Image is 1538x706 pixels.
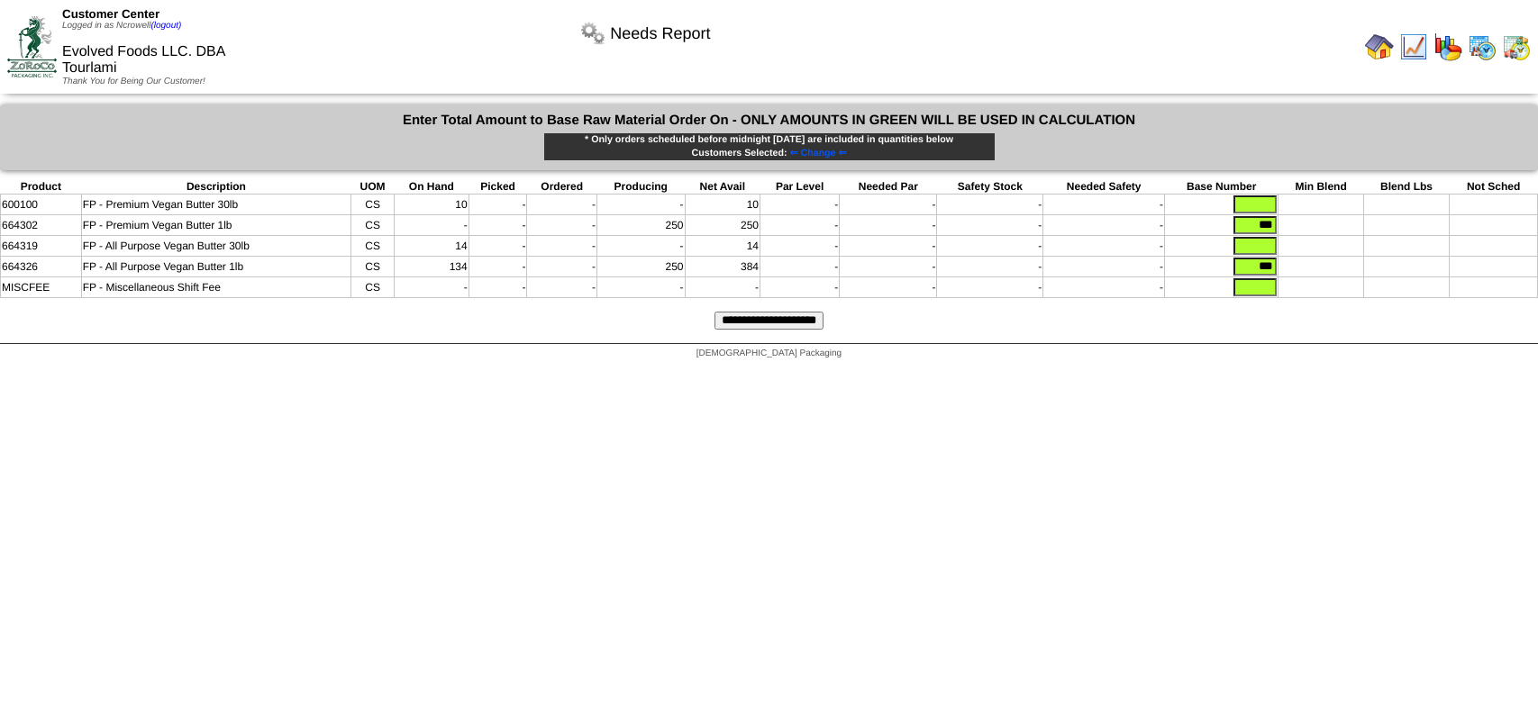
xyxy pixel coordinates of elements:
[596,236,685,257] td: -
[787,148,847,158] a: ⇐ Change ⇐
[81,277,351,298] td: FP - Miscellaneous Shift Fee
[394,179,469,195] th: On Hand
[1502,32,1531,61] img: calendarinout.gif
[685,215,760,236] td: 250
[351,215,395,236] td: CS
[1399,32,1428,61] img: line_graph.gif
[685,195,760,215] td: 10
[685,277,760,298] td: -
[596,277,685,298] td: -
[760,179,840,195] th: Par Level
[1043,257,1165,277] td: -
[596,215,685,236] td: 250
[840,236,937,257] td: -
[351,179,395,195] th: UOM
[1043,195,1165,215] td: -
[1043,277,1165,298] td: -
[62,77,205,86] span: Thank You for Being Our Customer!
[62,21,181,31] span: Logged in as Ncrowell
[81,215,351,236] td: FP - Premium Vegan Butter 1lb
[351,236,395,257] td: CS
[937,277,1043,298] td: -
[1279,179,1363,195] th: Min Blend
[1433,32,1462,61] img: graph.gif
[1,195,82,215] td: 600100
[937,236,1043,257] td: -
[610,24,710,43] span: Needs Report
[1043,236,1165,257] td: -
[840,257,937,277] td: -
[937,257,1043,277] td: -
[527,215,596,236] td: -
[394,236,469,257] td: 14
[543,132,996,161] div: * Only orders scheduled before midnight [DATE] are included in quantities below Customers Selected:
[394,195,469,215] td: 10
[62,7,159,21] span: Customer Center
[1365,32,1394,61] img: home.gif
[840,215,937,236] td: -
[1,179,82,195] th: Product
[760,236,840,257] td: -
[81,179,351,195] th: Description
[1,215,82,236] td: 664302
[1,257,82,277] td: 664326
[527,257,596,277] td: -
[578,19,607,48] img: workflow.png
[596,195,685,215] td: -
[937,179,1043,195] th: Safety Stock
[937,195,1043,215] td: -
[150,21,181,31] a: (logout)
[760,215,840,236] td: -
[1165,179,1279,195] th: Base Number
[840,195,937,215] td: -
[760,257,840,277] td: -
[394,257,469,277] td: 134
[840,277,937,298] td: -
[394,277,469,298] td: -
[685,179,760,195] th: Net Avail
[394,215,469,236] td: -
[351,195,395,215] td: CS
[760,195,840,215] td: -
[696,348,842,358] span: [DEMOGRAPHIC_DATA] Packaging
[527,236,596,257] td: -
[469,257,527,277] td: -
[62,44,225,76] span: Evolved Foods LLC. DBA Tourlami
[469,179,527,195] th: Picked
[1468,32,1497,61] img: calendarprod.gif
[760,277,840,298] td: -
[469,215,527,236] td: -
[1450,179,1538,195] th: Not Sched
[469,195,527,215] td: -
[1,236,82,257] td: 664319
[7,16,57,77] img: ZoRoCo_Logo(Green%26Foil)%20jpg.webp
[1043,215,1165,236] td: -
[469,236,527,257] td: -
[527,179,596,195] th: Ordered
[596,257,685,277] td: 250
[1363,179,1450,195] th: Blend Lbs
[81,257,351,277] td: FP - All Purpose Vegan Butter 1lb
[351,277,395,298] td: CS
[469,277,527,298] td: -
[81,236,351,257] td: FP - All Purpose Vegan Butter 30lb
[596,179,685,195] th: Producing
[937,215,1043,236] td: -
[81,195,351,215] td: FP - Premium Vegan Butter 30lb
[527,195,596,215] td: -
[527,277,596,298] td: -
[1,277,82,298] td: MISCFEE
[790,148,847,158] span: ⇐ Change ⇐
[351,257,395,277] td: CS
[685,236,760,257] td: 14
[840,179,937,195] th: Needed Par
[685,257,760,277] td: 384
[1043,179,1165,195] th: Needed Safety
